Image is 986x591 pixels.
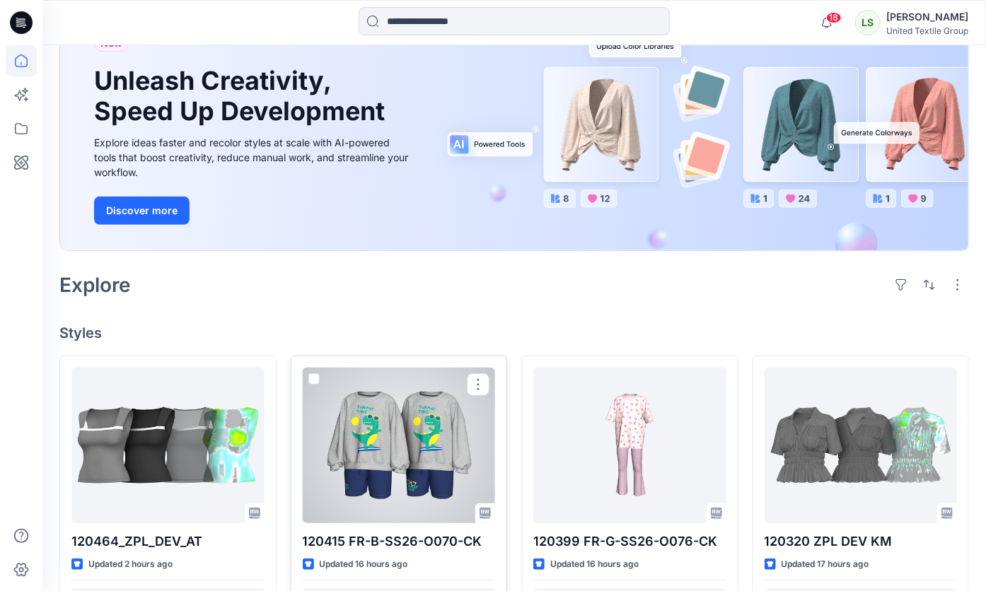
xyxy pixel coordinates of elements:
[88,557,173,572] p: Updated 2 hours ago
[855,10,881,35] div: LS
[94,135,412,180] div: Explore ideas faster and recolor styles at scale with AI-powered tools that boost creativity, red...
[94,197,190,225] button: Discover more
[320,557,408,572] p: Updated 16 hours ago
[826,12,842,23] span: 18
[533,368,726,523] a: 120399 FR-G-SS26-O076-CK
[59,324,969,341] h4: Styles
[71,368,265,523] a: 120464_ZPL_DEV_AT
[303,532,496,551] p: 120415 FR-B-SS26-O070-CK
[94,66,391,127] h1: Unleash Creativity, Speed Up Development
[782,557,869,572] p: Updated 17 hours ago
[765,532,958,551] p: 120320 ZPL DEV KM
[765,368,958,523] a: 120320 ZPL DEV KM
[886,25,968,36] div: United Textile Group
[59,274,131,296] h2: Explore
[94,197,412,225] a: Discover more
[550,557,639,572] p: Updated 16 hours ago
[886,8,968,25] div: [PERSON_NAME]
[533,532,726,551] p: 120399 FR-G-SS26-O076-CK
[303,368,496,523] a: 120415 FR-B-SS26-O070-CK
[71,532,265,551] p: 120464_ZPL_DEV_AT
